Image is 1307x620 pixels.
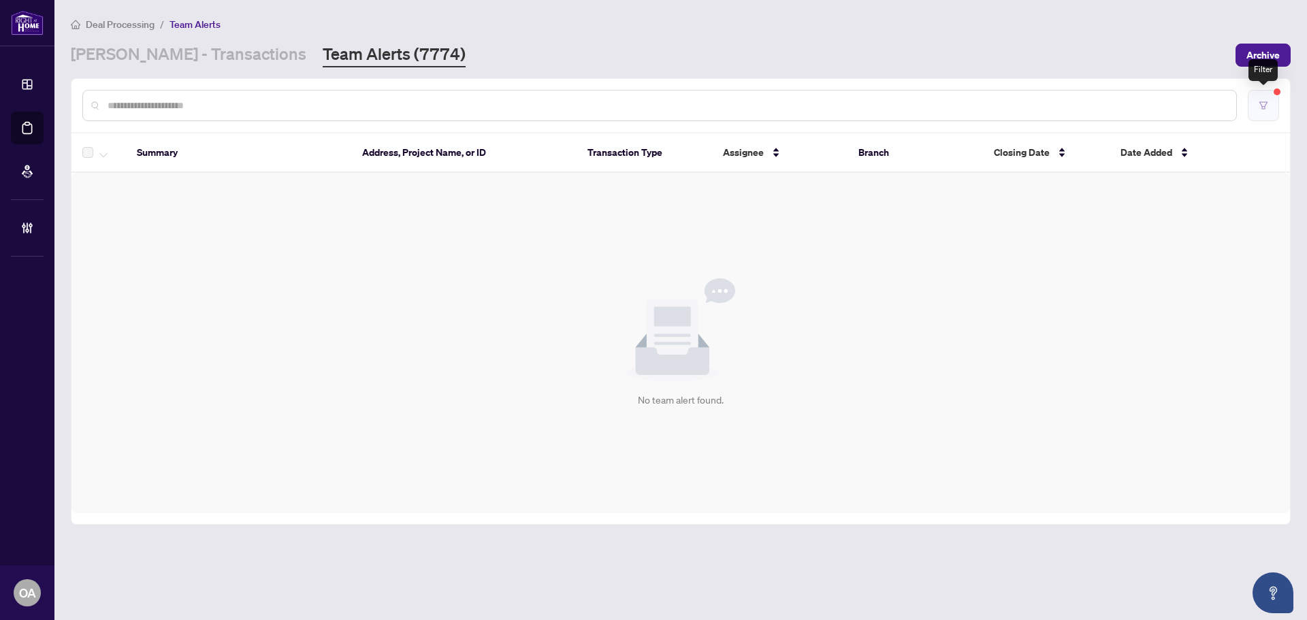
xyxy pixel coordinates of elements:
[170,18,221,31] span: Team Alerts
[848,133,983,173] th: Branch
[577,133,712,173] th: Transaction Type
[71,20,80,29] span: home
[86,18,155,31] span: Deal Processing
[71,43,306,67] a: [PERSON_NAME] - Transactions
[638,393,724,408] div: No team alert found.
[983,133,1110,173] th: Closing Date
[1110,133,1272,173] th: Date Added
[1236,44,1291,67] button: Archive
[1259,101,1268,110] span: filter
[712,133,848,173] th: Assignee
[626,278,735,382] img: Null State Icon
[1248,90,1279,121] button: filter
[1253,572,1293,613] button: Open asap
[1248,59,1278,81] div: Filter
[126,133,351,173] th: Summary
[1246,44,1280,66] span: Archive
[19,583,36,602] span: OA
[11,10,44,35] img: logo
[1120,145,1172,160] span: Date Added
[351,133,577,173] th: Address, Project Name, or ID
[723,145,764,160] span: Assignee
[160,16,164,32] li: /
[323,43,466,67] a: Team Alerts (7774)
[994,145,1050,160] span: Closing Date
